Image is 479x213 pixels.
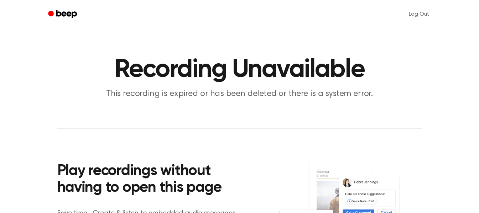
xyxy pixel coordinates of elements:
a: Log Out [402,6,436,23]
h2: Play recordings without having to open this page [57,163,249,197]
h1: Recording Unavailable [57,57,422,82]
p: This recording is expired or has been deleted or there is a system error. [103,88,376,100]
a: Beep [43,7,83,21]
